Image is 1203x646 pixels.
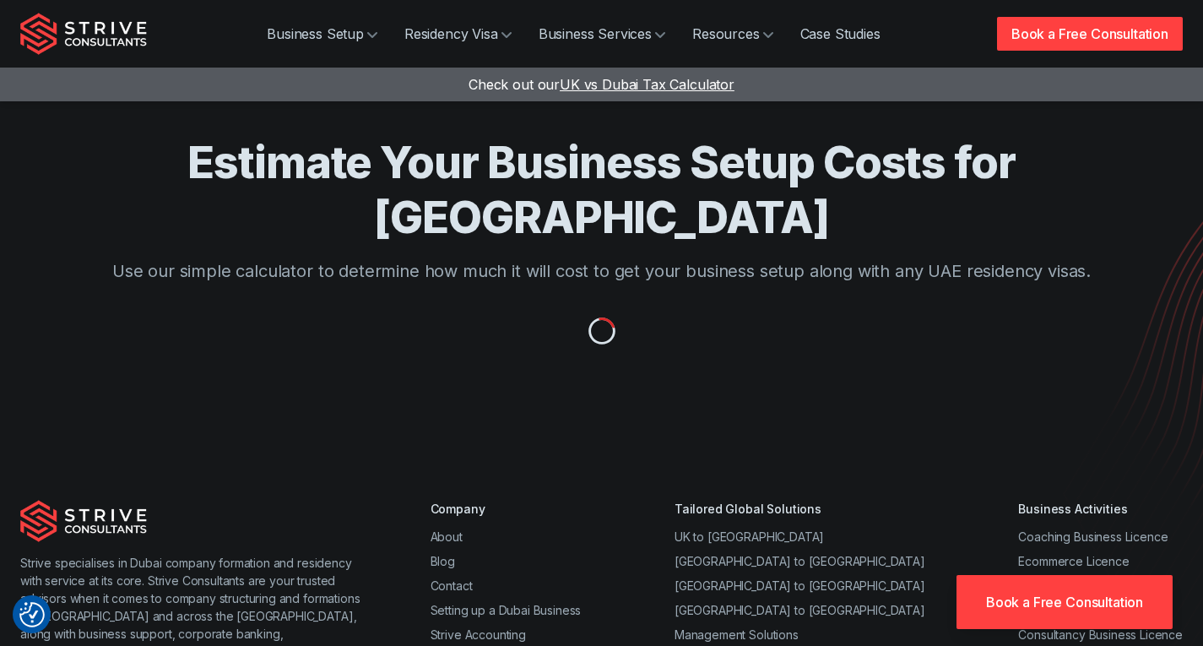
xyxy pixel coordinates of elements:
a: Consultancy Business Licence [1018,627,1183,642]
span: UK vs Dubai Tax Calculator [560,76,734,93]
img: Strive Consultants [20,500,147,542]
a: Business Setup [253,17,391,51]
p: Use our simple calculator to determine how much it will cost to get your business setup along wit... [82,258,1122,284]
h1: Estimate Your Business Setup Costs for [GEOGRAPHIC_DATA] [82,135,1122,245]
a: Book a Free Consultation [997,17,1183,51]
a: [GEOGRAPHIC_DATA] to [GEOGRAPHIC_DATA] [675,554,925,568]
a: Book a Free Consultation [956,575,1173,629]
a: UK to [GEOGRAPHIC_DATA] [675,529,824,544]
a: [GEOGRAPHIC_DATA] to [GEOGRAPHIC_DATA] [675,578,925,593]
a: Case Studies [787,17,894,51]
a: Management Solutions [675,627,799,642]
a: Ecommerce Licence [1018,554,1129,568]
a: Setting up a Dubai Business [431,603,582,617]
div: Tailored Global Solutions [675,500,925,518]
button: Consent Preferences [19,602,45,627]
a: About [431,529,463,544]
img: Revisit consent button [19,602,45,627]
div: Business Activities [1018,500,1183,518]
a: Business Services [525,17,679,51]
a: Strive Accounting [431,627,526,642]
a: Resources [679,17,787,51]
img: Strive Consultants [20,13,147,55]
div: Company [431,500,582,518]
a: Residency Visa [391,17,525,51]
a: Check out ourUK vs Dubai Tax Calculator [469,76,734,93]
a: Contact [431,578,473,593]
a: Coaching Business Licence [1018,529,1168,544]
a: [GEOGRAPHIC_DATA] to [GEOGRAPHIC_DATA] [675,603,925,617]
a: Blog [431,554,455,568]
